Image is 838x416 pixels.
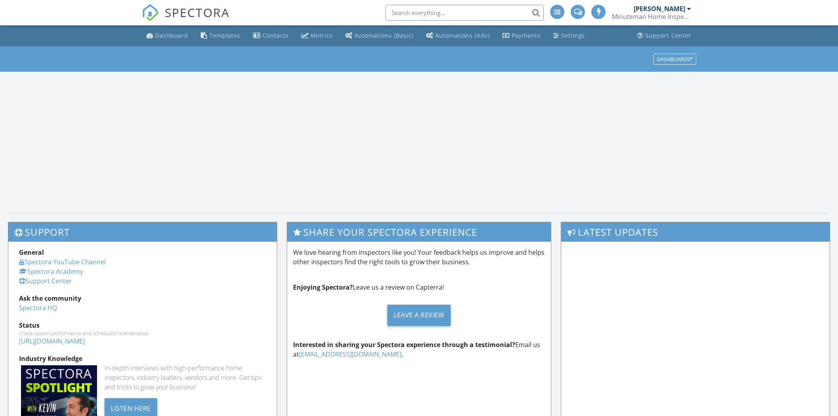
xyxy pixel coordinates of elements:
[293,283,353,292] strong: Enjoying Spectora?
[19,258,106,266] a: Spectora YouTube Channel
[165,4,230,21] span: SPECTORA
[19,354,266,363] div: Industry Knowledge
[19,294,266,303] div: Ask the community
[550,29,588,43] a: Settings
[105,404,157,412] a: Listen Here
[250,29,292,43] a: Contacts
[354,32,413,39] div: Automations (Basic)
[612,13,691,21] div: Minuteman Home Inspections LLC
[299,350,402,359] a: [EMAIL_ADDRESS][DOMAIN_NAME]
[561,222,830,242] h3: Latest Updates
[19,303,57,312] a: Spectora HQ
[19,337,85,345] a: [URL][DOMAIN_NAME]
[19,321,266,330] div: Status
[19,277,72,285] a: Support Center
[287,222,551,242] h3: Share Your Spectora Experience
[293,340,515,349] strong: Interested in sharing your Spectora experience through a testimonial?
[311,32,333,39] div: Metrics
[155,32,188,39] div: Dashboard
[19,330,266,336] div: Check system performance and scheduled maintenance.
[653,53,696,65] button: Dashboards
[209,32,240,39] div: Templates
[293,340,545,359] p: Email us at .
[561,32,585,39] div: Settings
[143,29,191,43] a: Dashboard
[142,11,230,27] a: SPECTORA
[298,29,336,43] a: Metrics
[105,363,266,392] div: In-depth interviews with high-performance home inspectors, industry leaders, vendors and more. Ge...
[385,5,544,21] input: Search everything...
[645,32,691,39] div: Support Center
[19,267,83,276] a: Spectora Academy
[657,56,693,62] div: Dashboards
[512,32,541,39] div: Payments
[293,282,545,292] p: Leave us a review on Capterra!
[634,5,685,13] div: [PERSON_NAME]
[435,32,490,39] div: Automations (Adv)
[293,298,545,332] a: Leave a Review
[342,29,417,43] a: Automations (Basic)
[634,29,695,43] a: Support Center
[142,4,159,21] img: The Best Home Inspection Software - Spectora
[19,248,44,257] strong: General
[8,222,277,242] h3: Support
[423,29,493,43] a: Automations (Advanced)
[198,29,244,43] a: Templates
[499,29,544,43] a: Payments
[293,248,545,267] p: We love hearing from inspectors like you! Your feedback helps us improve and helps other inspecto...
[263,32,289,39] div: Contacts
[387,305,451,326] div: Leave a Review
